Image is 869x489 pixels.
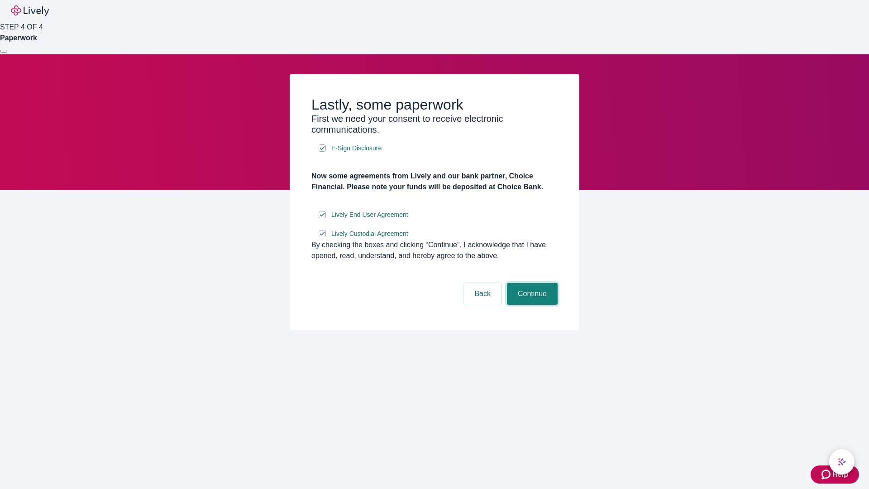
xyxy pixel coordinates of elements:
[821,469,832,480] svg: Zendesk support icon
[837,457,846,466] svg: Lively AI Assistant
[329,143,383,154] a: e-sign disclosure document
[331,210,408,220] span: Lively End User Agreement
[331,229,408,239] span: Lively Custodial Agreement
[329,209,410,221] a: e-sign disclosure document
[311,113,558,135] h3: First we need your consent to receive electronic communications.
[829,449,855,475] button: chat
[311,96,558,113] h2: Lastly, some paperwork
[832,469,848,480] span: Help
[331,144,382,153] span: E-Sign Disclosure
[507,283,558,305] button: Continue
[311,171,558,192] h4: Now some agreements from Lively and our bank partner, Choice Financial. Please note your funds wi...
[311,240,558,261] div: By checking the boxes and clicking “Continue", I acknowledge that I have opened, read, understand...
[811,465,859,484] button: Zendesk support iconHelp
[329,228,410,240] a: e-sign disclosure document
[463,283,501,305] button: Back
[11,5,49,16] img: Lively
